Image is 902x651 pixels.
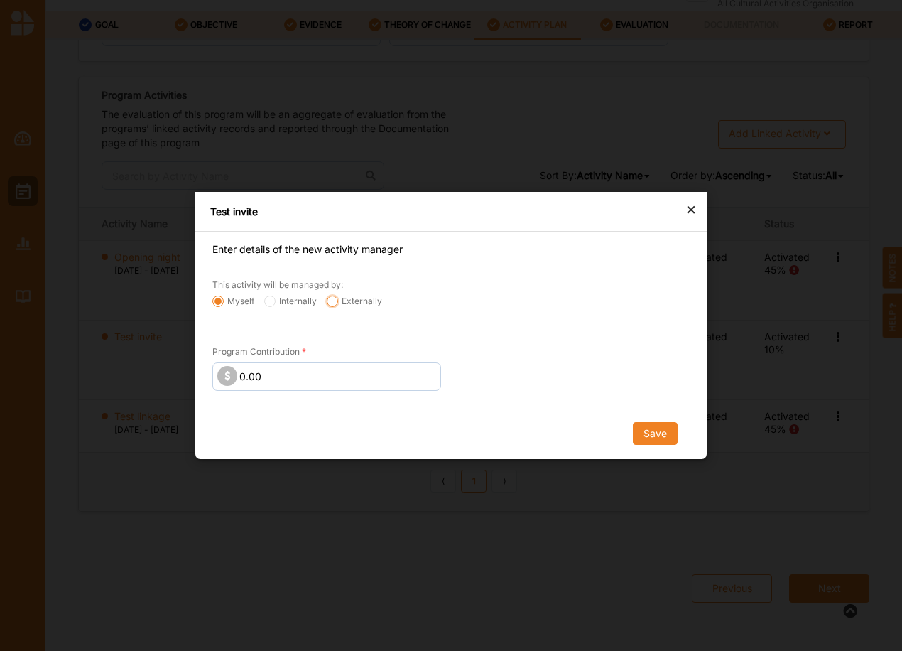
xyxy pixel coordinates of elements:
label: Internally [264,296,317,307]
input: 0.00 [212,362,441,391]
input: Externally [327,296,338,307]
label: Externally [327,296,382,307]
div: × [685,200,697,217]
input: Myself [212,296,224,307]
label: Enter details of the new activity manager [212,242,403,257]
label: This activity will be managed by: [212,279,343,291]
label: Myself [212,296,254,307]
input: Internally [264,296,276,307]
button: Save [633,422,678,445]
div: Test invite [210,205,692,219]
label: Program Contribution [212,346,306,357]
